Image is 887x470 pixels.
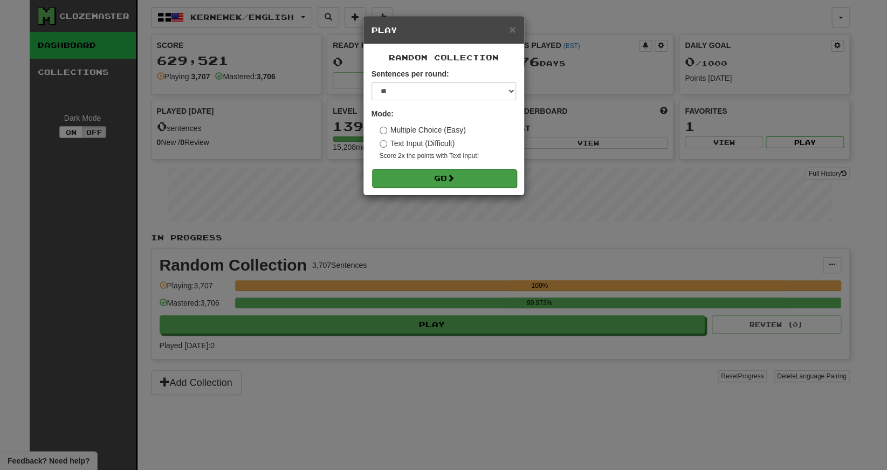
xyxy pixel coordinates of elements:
[372,68,449,79] label: Sentences per round:
[509,23,515,36] span: ×
[380,138,455,149] label: Text Input (Difficult)
[509,24,515,35] button: Close
[380,151,516,161] small: Score 2x the points with Text Input !
[380,127,387,134] input: Multiple Choice (Easy)
[380,125,466,135] label: Multiple Choice (Easy)
[389,53,499,62] span: Random Collection
[372,25,516,36] h5: Play
[380,140,387,148] input: Text Input (Difficult)
[372,169,517,188] button: Go
[372,109,394,118] strong: Mode:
